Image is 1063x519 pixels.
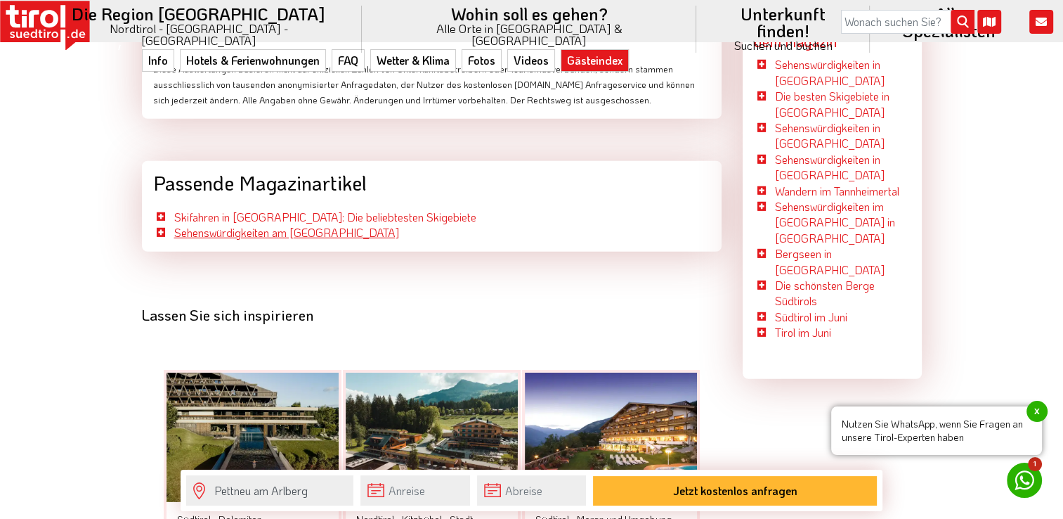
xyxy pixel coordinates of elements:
[841,10,974,34] input: Wonach suchen Sie?
[360,475,469,506] input: Anreise
[186,475,353,506] input: Wo soll's hingehen?
[775,57,885,87] a: Sehenswürdigkeiten in [GEOGRAPHIC_DATA]
[1028,457,1042,471] span: 1
[775,120,885,150] a: Sehenswürdigkeiten in [GEOGRAPHIC_DATA]
[831,406,1042,455] span: Nutzen Sie WhatsApp, wenn Sie Fragen an unsere Tirol-Experten haben
[775,199,895,245] a: Sehenswürdigkeiten im [GEOGRAPHIC_DATA] in [GEOGRAPHIC_DATA]
[775,309,847,324] a: Südtirol im Juni
[1026,401,1048,422] span: x
[977,10,1001,34] i: Karte öffnen
[52,23,345,46] small: Nordtirol - [GEOGRAPHIC_DATA] - [GEOGRAPHIC_DATA]
[713,39,853,51] small: Suchen und buchen
[174,210,476,224] a: Skifahren in [GEOGRAPHIC_DATA]: Die beliebtesten Skigebiete
[775,325,831,340] a: Tirol im Juni
[1029,10,1053,34] i: Kontakt
[593,476,877,506] button: Jetzt kostenlos anfragen
[153,63,695,106] small: Diese Auswertungen basieren nicht auf offiziellen Zahlen von Unterkunftsbetreibern oder Tourismus...
[775,152,885,182] a: Sehenswürdigkeiten in [GEOGRAPHIC_DATA]
[775,184,899,198] a: Wandern im Tannheimertal
[174,225,399,240] a: Sehenswürdigkeiten am [GEOGRAPHIC_DATA]
[142,307,722,323] div: Lassen Sie sich inspirieren
[775,278,875,308] a: Die schönsten Berge Südtirols
[1007,463,1042,498] a: 1 Nutzen Sie WhatsApp, wenn Sie Fragen an unsere Tirol-Experten habenx
[477,475,586,506] input: Abreise
[379,23,679,46] small: Alle Orte in [GEOGRAPHIC_DATA] & [GEOGRAPHIC_DATA]
[775,89,889,119] a: Die besten Skigebiete in [GEOGRAPHIC_DATA]
[775,246,885,276] a: Bergseen in [GEOGRAPHIC_DATA]
[153,172,710,194] div: Passende Magazinartikel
